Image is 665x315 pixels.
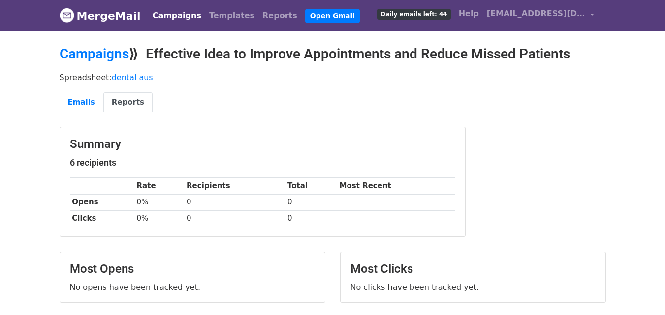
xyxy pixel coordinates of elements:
th: Most Recent [337,178,455,194]
td: 0 [184,210,285,227]
a: Help [455,4,483,24]
td: 0% [134,210,185,227]
a: Open Gmail [305,9,360,23]
span: Daily emails left: 44 [377,9,450,20]
img: MergeMail logo [60,8,74,23]
p: Spreadsheet: [60,72,606,83]
a: Reports [258,6,301,26]
span: [EMAIL_ADDRESS][DOMAIN_NAME] [487,8,585,20]
a: Campaigns [149,6,205,26]
p: No clicks have been tracked yet. [350,282,596,292]
a: MergeMail [60,5,141,26]
h3: Summary [70,137,455,151]
th: Recipients [184,178,285,194]
td: 0% [134,194,185,210]
th: Clicks [70,210,134,227]
th: Total [285,178,337,194]
th: Opens [70,194,134,210]
td: 0 [285,194,337,210]
td: 0 [184,194,285,210]
iframe: Chat Widget [616,268,665,315]
a: Daily emails left: 44 [373,4,454,24]
a: Reports [103,92,153,113]
a: Emails [60,92,103,113]
th: Rate [134,178,185,194]
a: Campaigns [60,46,129,62]
a: [EMAIL_ADDRESS][DOMAIN_NAME] [483,4,598,27]
h3: Most Opens [70,262,315,276]
h3: Most Clicks [350,262,596,276]
a: Templates [205,6,258,26]
h2: ⟫ Effective Idea to Improve Appointments and Reduce Missed Patients [60,46,606,62]
a: dental aus [112,73,153,82]
p: No opens have been tracked yet. [70,282,315,292]
td: 0 [285,210,337,227]
h5: 6 recipients [70,157,455,168]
